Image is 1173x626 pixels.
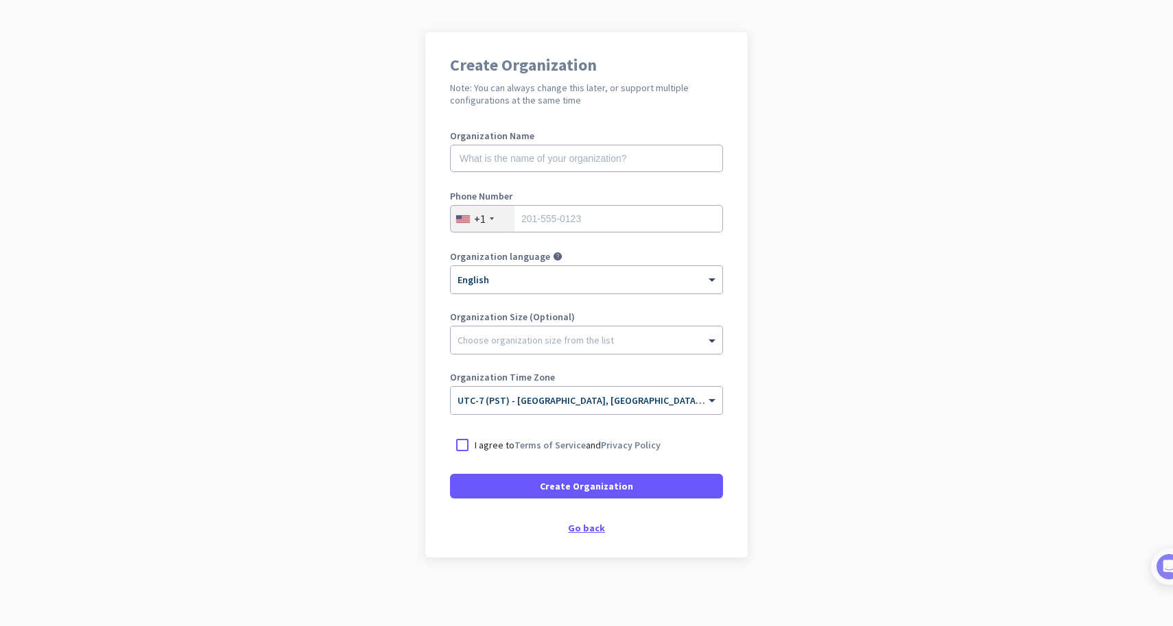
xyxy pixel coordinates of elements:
[601,439,661,451] a: Privacy Policy
[540,479,633,493] span: Create Organization
[450,252,550,261] label: Organization language
[450,523,723,533] div: Go back
[474,212,486,226] div: +1
[450,131,723,141] label: Organization Name
[450,372,723,382] label: Organization Time Zone
[450,145,723,172] input: What is the name of your organization?
[475,438,661,452] p: I agree to and
[450,82,723,106] h2: Note: You can always change this later, or support multiple configurations at the same time
[450,57,723,73] h1: Create Organization
[514,439,586,451] a: Terms of Service
[450,191,723,201] label: Phone Number
[450,205,723,232] input: 201-555-0123
[553,252,562,261] i: help
[450,312,723,322] label: Organization Size (Optional)
[450,474,723,498] button: Create Organization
